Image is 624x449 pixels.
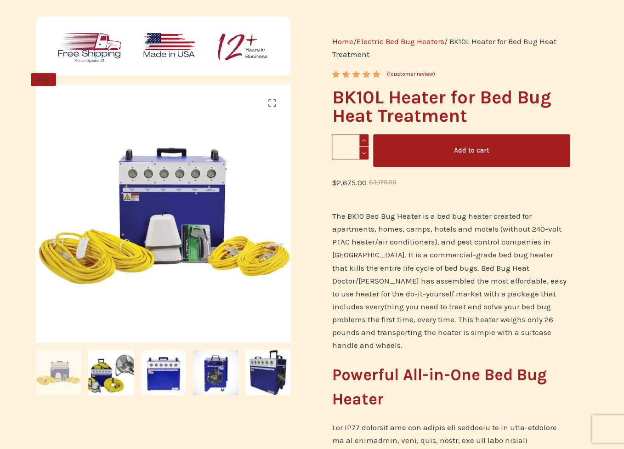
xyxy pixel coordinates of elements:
[369,179,373,186] span: $
[245,350,291,395] img: BK10L Heater for Bed Bug Heat Treatment - Image 5
[332,71,338,85] span: 1
[36,350,81,395] img: BK10 bed bug heater for purchase
[332,71,381,120] span: Rated out of 5 based on customer rating
[88,350,134,395] img: Compare the BK10 package to ePro600 Electric Heat Package, complete with cables, fan, sprinkler c...
[356,37,444,46] a: Electric Bed Bug Heaters
[332,71,381,78] div: Rated 5.00 out of 5
[193,350,238,395] img: BK20 is a powerful 250v electric heater great for homes, pest control operators, and condos
[7,4,35,31] button: Open LiveChat chat widget
[373,134,570,167] button: Add to cart
[369,179,396,186] bdi: 3,175.00
[141,350,186,395] img: BK10 state-of-the-art all 110-volt, heater fan combo, treats 400 sq ft, thermostatically controll...
[332,210,570,352] p: The BK10 Bed Bug Heater is a bed bug heater created for apartments, homes, camps, hotels and mote...
[332,37,353,46] a: Home
[332,35,570,61] nav: Breadcrumb
[332,178,336,187] span: $
[387,70,435,79] a: (1customer review)
[263,94,281,112] a: View full-screen image gallery
[389,71,391,77] span: 1
[332,134,369,159] input: Product quantity
[332,363,570,411] h2: Powerful All-in-One Bed Bug Heater
[31,73,56,86] span: SALE
[332,178,366,187] bdi: 2,675.00
[332,88,570,125] h1: BK10L Heater for Bed Bug Heat Treatment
